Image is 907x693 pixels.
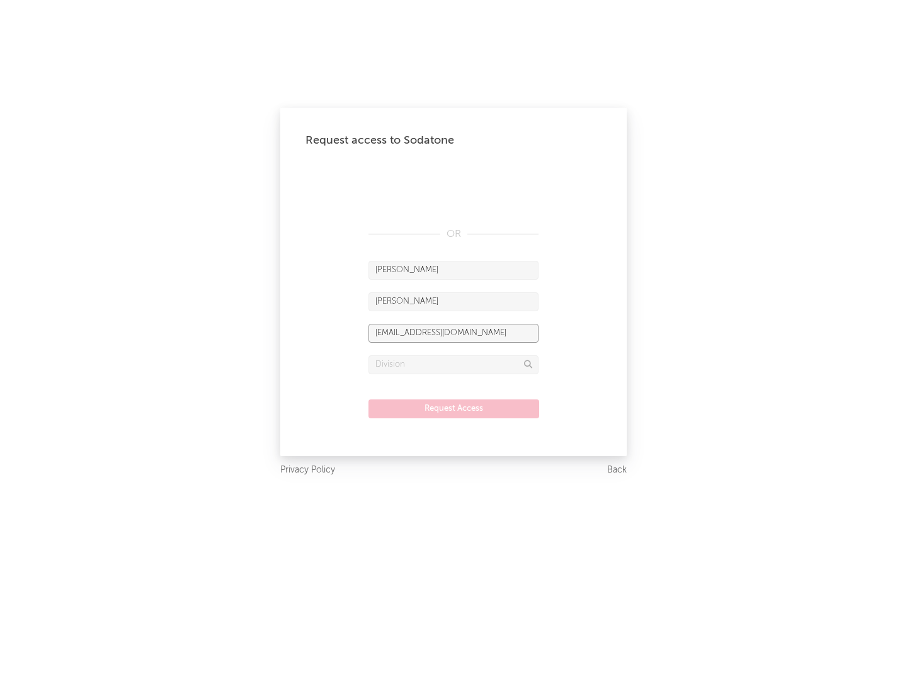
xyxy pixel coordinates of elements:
[280,462,335,478] a: Privacy Policy
[607,462,627,478] a: Back
[368,355,539,374] input: Division
[368,261,539,280] input: First Name
[368,292,539,311] input: Last Name
[368,324,539,343] input: Email
[305,133,602,148] div: Request access to Sodatone
[368,227,539,242] div: OR
[368,399,539,418] button: Request Access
